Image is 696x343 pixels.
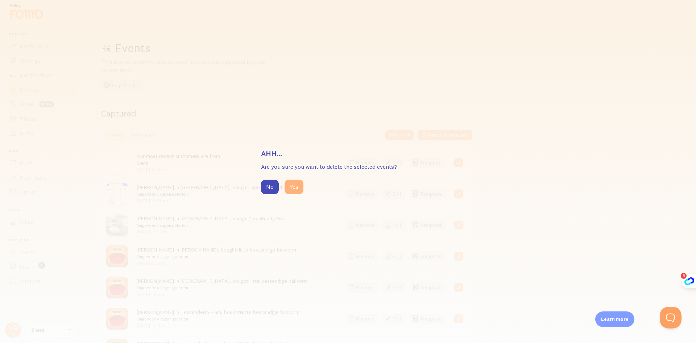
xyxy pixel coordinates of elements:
p: Are you sure you want to delete the selected events? [261,163,435,171]
button: No [261,180,279,194]
iframe: Help Scout Beacon - Open [660,307,681,328]
h3: Ahh... [261,149,435,158]
button: Yes [285,180,303,194]
div: Learn more [595,311,634,327]
p: Learn more [601,316,629,323]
